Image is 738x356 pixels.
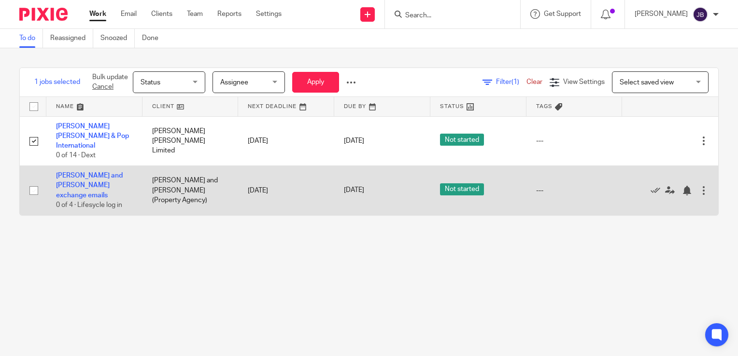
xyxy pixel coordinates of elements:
[440,183,484,195] span: Not started
[238,166,334,215] td: [DATE]
[19,29,43,48] a: To do
[217,9,241,19] a: Reports
[100,29,135,48] a: Snoozed
[238,116,334,166] td: [DATE]
[151,9,172,19] a: Clients
[34,77,80,87] span: 1 jobs selected
[536,186,613,195] div: ---
[544,11,581,17] span: Get Support
[92,83,114,90] a: Cancel
[344,187,364,194] span: [DATE]
[220,79,248,86] span: Assignee
[651,186,665,195] a: Mark as done
[56,202,122,208] span: 0 of 4 · Lifesycle log in
[404,12,491,20] input: Search
[440,134,484,146] span: Not started
[19,8,68,21] img: Pixie
[56,123,129,150] a: [PERSON_NAME] [PERSON_NAME] & Pop International
[635,9,688,19] p: [PERSON_NAME]
[526,79,542,85] a: Clear
[496,79,526,85] span: Filter
[121,9,137,19] a: Email
[292,72,339,93] button: Apply
[50,29,93,48] a: Reassigned
[56,172,123,199] a: [PERSON_NAME] and [PERSON_NAME] exchange emails
[142,166,239,215] td: [PERSON_NAME] and [PERSON_NAME] (Property Agency)
[563,79,605,85] span: View Settings
[56,152,96,159] span: 0 of 14 · Dext
[141,79,160,86] span: Status
[256,9,282,19] a: Settings
[344,137,364,144] span: [DATE]
[142,116,239,166] td: [PERSON_NAME] [PERSON_NAME] Limited
[536,104,553,109] span: Tags
[142,29,166,48] a: Done
[187,9,203,19] a: Team
[693,7,708,22] img: svg%3E
[620,79,674,86] span: Select saved view
[536,136,613,146] div: ---
[89,9,106,19] a: Work
[511,79,519,85] span: (1)
[92,72,128,92] p: Bulk update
